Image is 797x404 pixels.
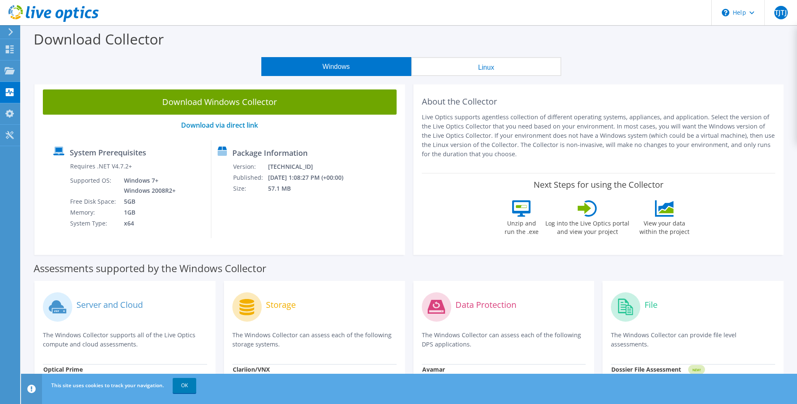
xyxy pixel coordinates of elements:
label: View your data within the project [634,217,694,236]
td: 1GB [118,207,177,218]
label: Storage [266,301,296,309]
p: Live Optics supports agentless collection of different operating systems, appliances, and applica... [422,113,776,159]
td: [TECHNICAL_ID] [268,161,355,172]
label: Data Protection [455,301,516,309]
p: The Windows Collector can provide file level assessments. [611,331,775,349]
h2: About the Collector [422,97,776,107]
label: System Prerequisites [70,148,146,157]
label: Unzip and run the .exe [502,217,541,236]
td: System Type: [70,218,118,229]
tspan: NEW! [692,367,701,372]
label: Next Steps for using the Collector [534,180,663,190]
td: Windows 7+ Windows 2008R2+ [118,175,177,196]
td: 57.1 MB [268,183,355,194]
label: Log into the Live Optics portal and view your project [545,217,630,236]
td: [DATE] 1:08:27 PM (+00:00) [268,172,355,183]
strong: Clariion/VNX [233,365,270,373]
button: Linux [411,57,561,76]
span: TJTJ [774,6,788,19]
button: Windows [261,57,411,76]
strong: Dossier File Assessment [611,365,681,373]
td: Free Disk Space: [70,196,118,207]
p: The Windows Collector can assess each of the following DPS applications. [422,331,586,349]
label: Requires .NET V4.7.2+ [70,162,132,171]
strong: Avamar [422,365,445,373]
td: Version: [233,161,268,172]
label: File [644,301,658,309]
td: Published: [233,172,268,183]
label: Download Collector [34,29,164,49]
td: Supported OS: [70,175,118,196]
svg: \n [722,9,729,16]
a: Download via direct link [181,121,258,130]
strong: Optical Prime [43,365,83,373]
p: The Windows Collector can assess each of the following storage systems. [232,331,397,349]
p: The Windows Collector supports all of the Live Optics compute and cloud assessments. [43,331,207,349]
td: 5GB [118,196,177,207]
td: x64 [118,218,177,229]
span: This site uses cookies to track your navigation. [51,382,164,389]
td: Memory: [70,207,118,218]
td: Size: [233,183,268,194]
label: Assessments supported by the Windows Collector [34,264,266,273]
a: Download Windows Collector [43,89,397,115]
label: Package Information [232,149,308,157]
label: Server and Cloud [76,301,143,309]
a: OK [173,378,196,393]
